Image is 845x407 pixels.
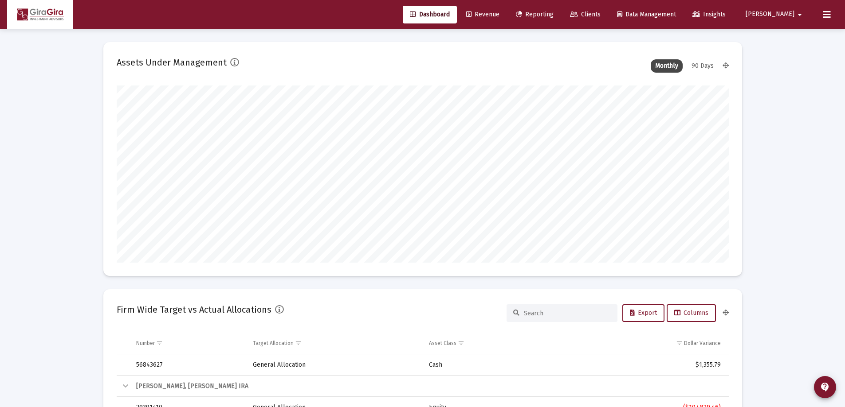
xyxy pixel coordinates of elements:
span: Show filter options for column 'Dollar Variance' [676,340,683,346]
td: Column Dollar Variance [559,333,728,354]
td: Column Target Allocation [247,333,423,354]
a: Clients [563,6,608,23]
mat-icon: contact_support [820,382,830,392]
span: Revenue [466,11,499,18]
input: Search [524,310,611,317]
span: Reporting [516,11,554,18]
img: Dashboard [14,6,66,23]
div: Number [136,340,155,347]
td: Column Number [130,333,247,354]
span: Show filter options for column 'Asset Class' [458,340,464,346]
span: Dashboard [410,11,450,18]
a: Revenue [459,6,507,23]
div: Monthly [651,59,683,73]
td: 56843627 [130,354,247,376]
td: General Allocation [247,354,423,376]
a: Insights [685,6,733,23]
td: Collapse [117,376,130,397]
div: Target Allocation [253,340,294,347]
div: 90 Days [687,59,718,73]
a: Data Management [610,6,683,23]
h2: Firm Wide Target vs Actual Allocations [117,302,271,317]
div: [PERSON_NAME], [PERSON_NAME] IRA [136,382,721,391]
mat-icon: arrow_drop_down [794,6,805,23]
button: [PERSON_NAME] [735,5,816,23]
h2: Assets Under Management [117,55,227,70]
span: Show filter options for column 'Number' [156,340,163,346]
td: Cash [423,354,559,376]
div: Asset Class [429,340,456,347]
a: Reporting [509,6,561,23]
span: Clients [570,11,601,18]
button: Export [622,304,664,322]
span: Show filter options for column 'Target Allocation' [295,340,302,346]
button: Columns [667,304,716,322]
div: Dollar Variance [684,340,721,347]
span: Export [630,309,657,317]
td: Column Asset Class [423,333,559,354]
div: $1,355.79 [566,360,720,369]
span: Columns [674,309,708,317]
span: [PERSON_NAME] [746,11,794,18]
span: Data Management [617,11,676,18]
a: Dashboard [403,6,457,23]
span: Insights [692,11,726,18]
